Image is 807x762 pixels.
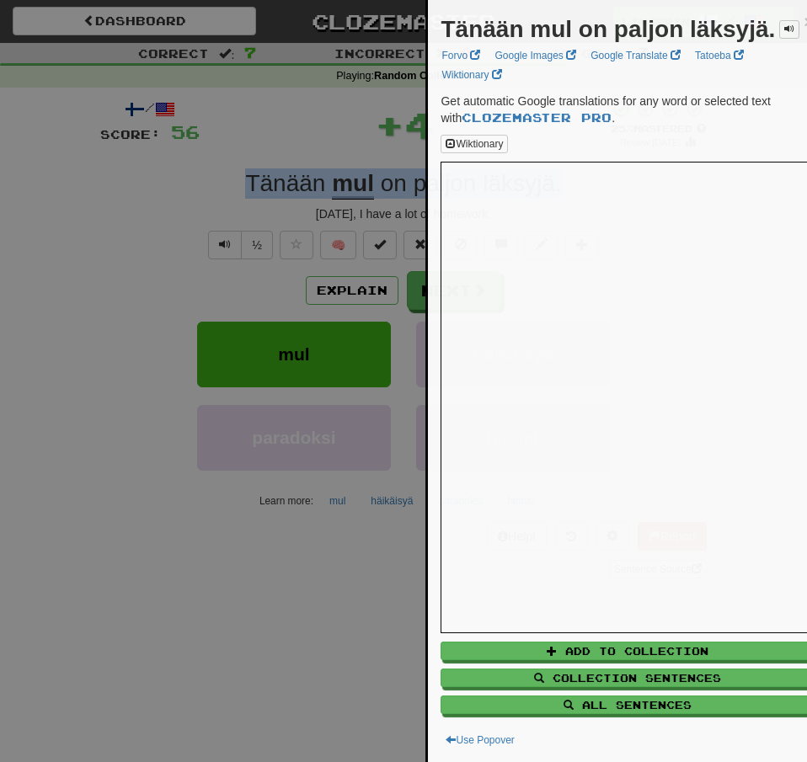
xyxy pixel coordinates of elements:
[436,66,506,84] a: Wiktionary
[690,46,749,65] a: Tatoeba
[462,110,612,125] a: Clozemaster Pro
[441,16,775,42] strong: Tänään mul on paljon läksyjä.
[585,46,686,65] a: Google Translate
[436,46,485,65] a: Forvo
[489,46,581,65] a: Google Images
[441,135,508,153] button: Wiktionary
[441,731,519,749] button: Use Popover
